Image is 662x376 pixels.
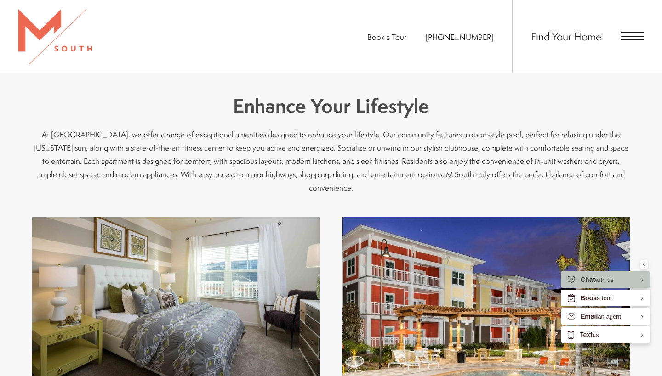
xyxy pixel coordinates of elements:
[367,32,406,42] a: Book a Tour
[32,128,630,194] p: At [GEOGRAPHIC_DATA], we offer a range of exceptional amenities designed to enhance your lifestyl...
[18,9,92,64] img: MSouth
[426,32,494,42] a: Call Us at 813-570-8014
[426,32,494,42] span: [PHONE_NUMBER]
[621,32,644,40] button: Open Menu
[531,29,601,44] a: Find Your Home
[32,92,630,120] h3: Enhance Your Lifestyle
